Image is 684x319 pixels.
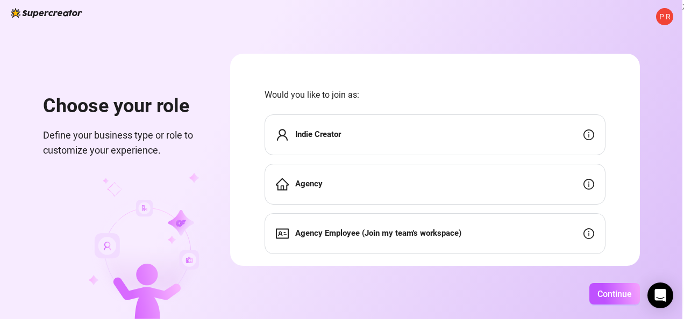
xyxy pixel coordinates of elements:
span: idcard [276,227,289,240]
span: Continue [597,289,632,299]
span: info-circle [583,179,594,190]
span: P R [659,11,671,23]
img: logo [11,8,82,18]
span: Would you like to join as: [265,88,605,102]
strong: Agency Employee (Join my team's workspace) [295,228,461,238]
span: info-circle [583,228,594,239]
h1: Choose your role [43,95,204,118]
div: Open Intercom Messenger [647,282,673,308]
span: home [276,178,289,191]
span: user [276,128,289,141]
strong: Indie Creator [295,129,341,139]
strong: Agency [295,179,323,189]
button: Continue [589,283,640,305]
span: info-circle [583,129,594,140]
span: Define your business type or role to customize your experience. [43,128,204,158]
